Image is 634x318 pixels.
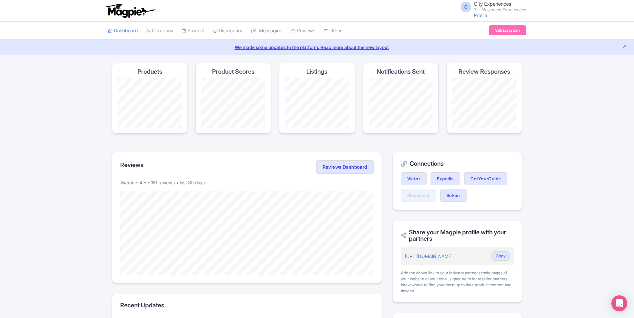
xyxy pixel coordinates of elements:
[457,1,526,12] a: C City Experiences TUI Musement Experiences
[464,172,507,185] a: GetYourGuide
[181,22,205,40] a: Product
[120,179,374,186] p: Average: 4.5 • 181 reviews • last 30 days
[405,253,453,259] a: [URL][DOMAIN_NAME]
[401,229,514,242] h2: Share your Magpie profile with your partners
[474,1,511,7] span: City Experiences
[491,251,510,261] button: Copy
[108,22,138,40] a: Dashboard
[146,22,173,40] a: Company
[459,68,510,75] h4: Review Responses
[120,302,374,309] h2: Recent Updates
[4,44,630,51] a: We made some updates to the platform. Read more about the new layout
[105,3,156,18] img: logo-ab69f6fb50320c5b225c76a69d11143b.png
[212,68,254,75] h4: Product Scores
[474,8,526,12] small: TUI Musement Experiences
[440,189,467,202] a: Bokun
[213,22,243,40] a: Distribution
[120,162,144,168] h2: Reviews
[431,172,460,185] a: Expedia
[401,160,514,167] h2: Connections
[401,172,427,185] a: Viator
[401,270,514,294] div: Add the above link to your industry partner / trade pages of your website or your email signature...
[489,25,526,35] a: Subscription
[474,12,487,18] a: Profile
[306,68,327,75] h4: Listings
[251,22,283,40] a: Messaging
[611,295,627,311] div: Open Intercom Messenger
[377,68,425,75] h4: Notifications Sent
[622,43,627,51] button: Close announcement
[316,160,374,174] a: Reviews Dashboard
[138,68,162,75] h4: Products
[461,2,471,12] span: C
[291,22,315,40] a: Reviews
[401,189,436,202] a: Musement
[323,22,342,40] a: Other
